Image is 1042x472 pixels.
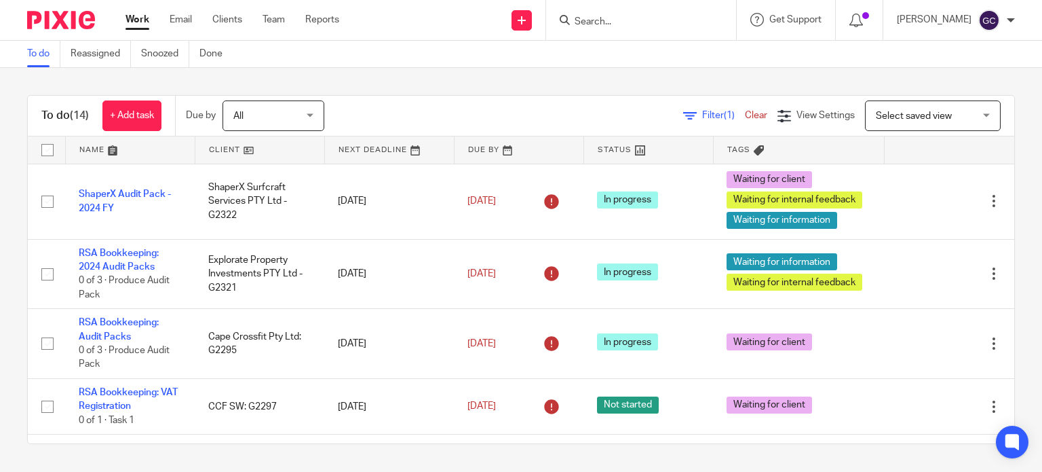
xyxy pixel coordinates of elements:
[702,111,745,120] span: Filter
[79,189,171,213] a: ShaperX Audit Pack - 2024 FY
[79,346,170,369] span: 0 of 3 · Produce Audit Pack
[467,401,496,411] span: [DATE]
[876,111,952,121] span: Select saved view
[727,146,750,153] span: Tags
[727,171,812,188] span: Waiting for client
[324,379,454,435] td: [DATE]
[727,192,862,208] span: Waiting for internal feedback
[212,13,242,26] a: Clients
[71,41,131,67] a: Reassigned
[467,339,496,348] span: [DATE]
[745,111,767,120] a: Clear
[79,388,178,411] a: RSA Bookkeeping: VAT Registration
[195,379,324,435] td: CCF SW: G2297
[467,196,496,206] span: [DATE]
[897,13,971,26] p: [PERSON_NAME]
[126,13,149,26] a: Work
[141,41,189,67] a: Snoozed
[467,269,496,278] span: [DATE]
[27,11,95,29] img: Pixie
[724,111,735,120] span: (1)
[324,309,454,379] td: [DATE]
[597,192,658,208] span: In progress
[324,164,454,239] td: [DATE]
[186,109,216,122] p: Due by
[27,41,60,67] a: To do
[233,111,244,121] span: All
[305,13,339,26] a: Reports
[324,239,454,309] td: [DATE]
[79,318,159,341] a: RSA Bookkeeping: Audit Packs
[70,110,89,121] span: (14)
[195,309,324,379] td: Cape Crossfit Pty Ltd: G2295
[102,101,161,131] a: + Add task
[727,274,862,291] span: Waiting for internal feedback
[597,397,659,414] span: Not started
[769,15,822,24] span: Get Support
[727,253,837,270] span: Waiting for information
[727,397,812,414] span: Waiting for client
[195,164,324,239] td: ShaperX Surfcraft Services PTY Ltd - G2322
[199,41,233,67] a: Done
[170,13,192,26] a: Email
[796,111,855,120] span: View Settings
[573,16,695,29] input: Search
[727,333,812,350] span: Waiting for client
[978,10,1000,31] img: svg%3E
[79,249,159,272] a: RSA Bookkeeping: 2024 Audit Packs
[727,212,837,229] span: Waiting for information
[597,333,658,350] span: In progress
[79,416,134,425] span: 0 of 1 · Task 1
[195,239,324,309] td: Explorate Property Investments PTY Ltd - G2321
[263,13,285,26] a: Team
[41,109,89,123] h1: To do
[597,264,658,280] span: In progress
[79,276,170,299] span: 0 of 3 · Produce Audit Pack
